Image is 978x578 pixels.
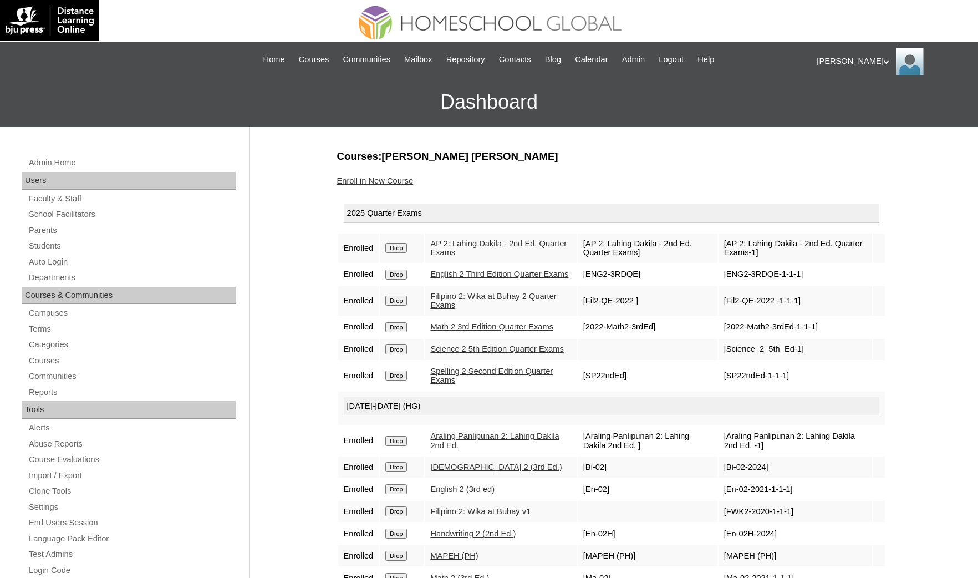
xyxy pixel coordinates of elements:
[338,501,379,522] td: Enrolled
[430,292,556,310] a: Filipino 2: Wika at Buhay 2 Quarter Exams
[338,234,379,263] td: Enrolled
[28,437,236,451] a: Abuse Reports
[430,270,568,278] a: English 2 Third Edition Quarter Exams
[719,264,873,285] td: [ENG2-3RDQE-1-1-1]
[385,551,407,561] input: Drop
[430,432,559,450] a: Araling Panlipunan 2: Lahing Dakila 2nd Ed.
[430,485,495,494] a: English 2 (3rd ed)
[338,426,379,455] td: Enrolled
[28,207,236,221] a: School Facilitators
[430,551,478,560] a: MAPEH (PH)
[28,224,236,237] a: Parents
[719,317,873,338] td: [2022-Math2-3rdEd-1-1-1]
[28,564,236,577] a: Login Code
[338,317,379,338] td: Enrolled
[28,354,236,368] a: Courses
[545,53,561,66] span: Blog
[430,239,567,257] a: AP 2: Lahing Dakila - 2nd Ed. Quarter Exams
[578,479,717,500] td: [En-02]
[28,156,236,170] a: Admin Home
[385,270,407,280] input: Drop
[385,296,407,306] input: Drop
[338,523,379,544] td: Enrolled
[539,53,567,66] a: Blog
[430,529,516,538] a: Handwriting 2 (2nd Ed.)
[28,516,236,530] a: End Users Session
[28,239,236,253] a: Students
[719,426,873,455] td: [Araling Panlipunan 2: Lahing Dakila 2nd Ed. -1]
[719,339,873,360] td: [Science_2_5th_Ed-1]
[337,176,414,185] a: Enroll in New Course
[653,53,689,66] a: Logout
[385,484,407,494] input: Drop
[659,53,684,66] span: Logout
[338,264,379,285] td: Enrolled
[446,53,485,66] span: Repository
[28,306,236,320] a: Campuses
[28,453,236,467] a: Course Evaluations
[578,457,717,478] td: [Bi-02]
[719,234,873,263] td: [AP 2: Lahing Dakila - 2nd Ed. Quarter Exams-1]
[385,322,407,332] input: Drop
[22,287,236,305] div: Courses & Communities
[344,204,879,223] div: 2025 Quarter Exams
[578,523,717,544] td: [En-02H]
[343,53,390,66] span: Communities
[719,457,873,478] td: [Bi-02-2024]
[430,463,562,471] a: [DEMOGRAPHIC_DATA] 2 (3rd Ed.)
[578,286,717,316] td: [Fil2-QE-2022 ]
[719,286,873,316] td: [Fil2-QE-2022 -1-1-1]
[441,53,491,66] a: Repository
[430,344,563,353] a: Science 2 5th Edition Quarter Exams
[817,48,967,75] div: [PERSON_NAME]
[578,361,717,391] td: [SP22ndEd]
[719,361,873,391] td: [SP22ndEd-1-1-1]
[338,545,379,566] td: Enrolled
[719,479,873,500] td: [En-02-2021-1-1-1]
[28,469,236,483] a: Import / Export
[569,53,613,66] a: Calendar
[385,344,407,354] input: Drop
[6,77,972,127] h3: Dashboard
[385,436,407,446] input: Drop
[28,500,236,514] a: Settings
[344,397,879,416] div: [DATE]-[DATE] (HG)
[578,317,717,338] td: [2022-Math2-3rdEd]
[719,523,873,544] td: [En-02H-2024]
[28,421,236,435] a: Alerts
[719,545,873,566] td: [MAPEH (PH)]
[622,53,645,66] span: Admin
[493,53,537,66] a: Contacts
[896,48,924,75] img: Ariane Ebuen
[28,338,236,352] a: Categories
[299,53,329,66] span: Courses
[22,172,236,190] div: Users
[404,53,432,66] span: Mailbox
[697,53,714,66] span: Help
[338,457,379,478] td: Enrolled
[430,367,553,385] a: Spelling 2 Second Edition Quarter Exams
[578,264,717,285] td: [ENG2-3RDQE]
[28,532,236,546] a: Language Pack Editor
[28,192,236,206] a: Faculty & Staff
[22,401,236,419] div: Tools
[337,53,396,66] a: Communities
[385,506,407,516] input: Drop
[578,545,717,566] td: [MAPEH (PH)]
[617,53,651,66] a: Admin
[28,547,236,561] a: Test Admins
[399,53,438,66] a: Mailbox
[575,53,608,66] span: Calendar
[719,501,873,522] td: [FWK2-2020-1-1-1]
[338,361,379,391] td: Enrolled
[338,479,379,500] td: Enrolled
[28,255,236,269] a: Auto Login
[338,286,379,316] td: Enrolled
[578,426,717,455] td: [Araling Panlipunan 2: Lahing Dakila 2nd Ed. ]
[6,6,94,36] img: logo-white.png
[430,507,531,516] a: Filipino 2: Wika at Buhay v1
[430,322,553,331] a: Math 2 3rd Edition Quarter Exams
[258,53,291,66] a: Home
[578,234,717,263] td: [AP 2: Lahing Dakila - 2nd Ed. Quarter Exams]
[385,371,407,381] input: Drop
